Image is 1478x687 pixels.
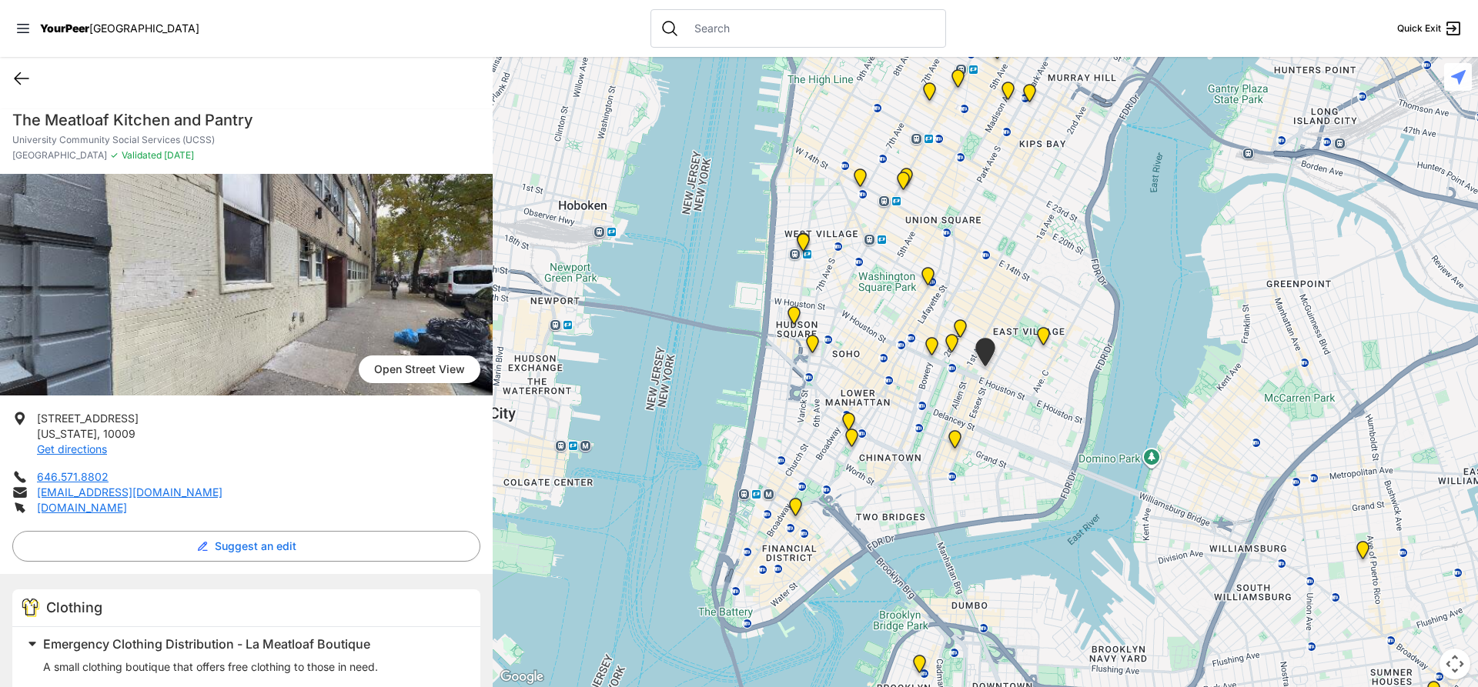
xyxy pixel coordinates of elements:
a: Quick Exit [1397,19,1463,38]
span: [STREET_ADDRESS] [37,412,139,425]
span: Open Street View [359,355,480,383]
button: Suggest an edit [12,531,480,562]
span: Emergency Clothing Distribution - La Meatloaf Boutique [43,636,370,652]
span: [DATE] [162,149,194,161]
a: [DOMAIN_NAME] [37,501,127,514]
div: Main Office [786,498,805,522]
div: Church of the Village [851,168,870,193]
a: [EMAIL_ADDRESS][DOMAIN_NAME] [37,485,222,499]
span: [US_STATE] [37,427,97,440]
div: Manhattan [1034,327,1053,352]
span: [GEOGRAPHIC_DATA] [12,149,107,162]
span: YourPeer [40,22,89,35]
span: Suggest an edit [215,539,296,554]
div: Main Location, SoHo, DYCD Youth Drop-in Center [803,335,822,359]
div: St. Joseph House [942,334,961,359]
h1: The Meatloaf Kitchen and Pantry [12,109,480,131]
span: ✓ [110,149,119,162]
div: Tribeca Campus/New York City Rescue Mission [839,412,858,437]
div: Chelsea [864,38,884,62]
p: A small clothing boutique that offers free clothing to those in need. [43,659,462,675]
span: , [97,427,100,440]
a: Open this area in Google Maps (opens a new window) [497,667,547,687]
div: Greenwich Village [794,233,813,258]
div: Headquarters [948,69,968,94]
a: YourPeer[GEOGRAPHIC_DATA] [40,24,199,33]
div: Church of St. Francis Xavier - Front Entrance [897,168,916,192]
div: Art and Acceptance LGBTQIA2S+ Program [794,232,813,257]
div: Harvey Milk High School [918,267,938,292]
span: Quick Exit [1397,22,1441,35]
span: 10009 [103,427,135,440]
button: Map camera controls [1440,649,1470,679]
img: Google [497,667,547,687]
a: Get directions [37,442,107,455]
div: Manhattan Criminal Court [842,429,861,453]
p: University Community Social Services (UCSS) [12,134,480,146]
a: 646.571.8802 [37,470,109,483]
input: Search [685,21,936,36]
span: Clothing [46,599,102,615]
div: Mainchance Adult Drop-in Center [1020,84,1039,108]
div: Back of the Church [894,172,913,196]
div: Lower East Side Youth Drop-in Center. Yellow doors with grey buzzer on the right [945,430,965,455]
div: Greater New York City [998,82,1018,106]
div: Antonio Olivieri Drop-in Center [904,34,923,58]
div: University Community Social Services (UCSS) [972,338,998,372]
div: Maryhouse [951,319,970,344]
span: [GEOGRAPHIC_DATA] [89,22,199,35]
span: Validated [122,149,162,161]
div: Bowery Campus [922,337,941,362]
div: New Location, Headquarters [920,82,939,107]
